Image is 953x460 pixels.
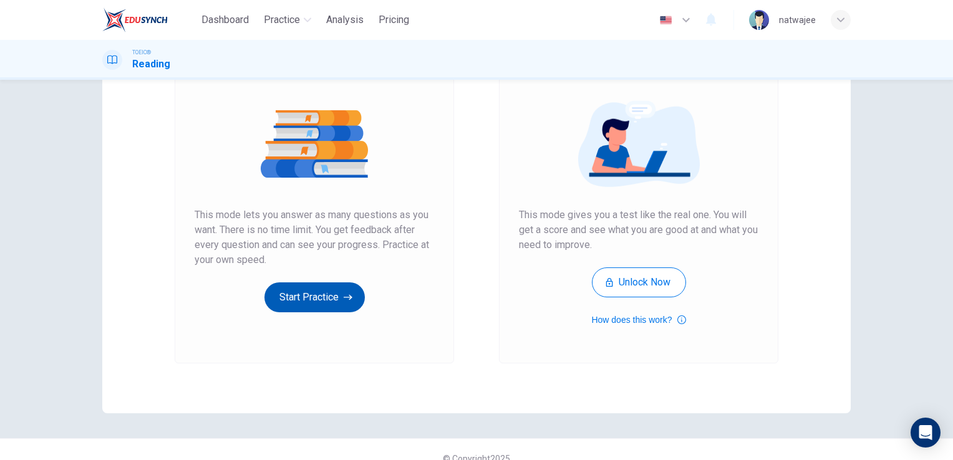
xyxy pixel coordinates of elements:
[321,9,369,31] button: Analysis
[196,9,254,31] button: Dashboard
[259,9,316,31] button: Practice
[195,208,434,267] span: This mode lets you answer as many questions as you want. There is no time limit. You get feedback...
[658,16,674,25] img: en
[591,312,685,327] button: How does this work?
[374,9,414,31] button: Pricing
[264,12,300,27] span: Practice
[264,282,365,312] button: Start Practice
[132,48,151,57] span: TOEIC®
[911,418,941,448] div: Open Intercom Messenger
[132,57,170,72] h1: Reading
[592,267,686,297] button: Unlock Now
[102,7,168,32] img: EduSynch logo
[749,10,769,30] img: Profile picture
[779,12,816,27] div: natwajee
[379,12,409,27] span: Pricing
[519,208,758,252] span: This mode gives you a test like the real one. You will get a score and see what you are good at a...
[201,12,249,27] span: Dashboard
[102,7,196,32] a: EduSynch logo
[326,12,364,27] span: Analysis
